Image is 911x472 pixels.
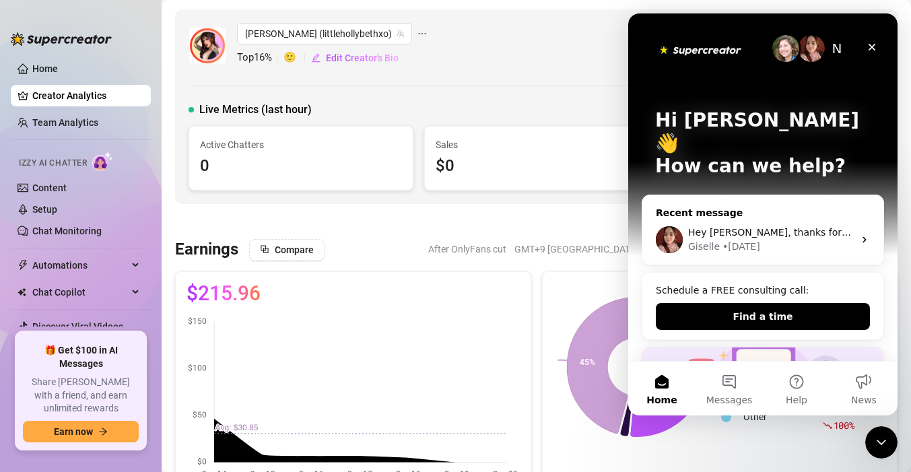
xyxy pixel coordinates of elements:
button: Find a time [28,290,242,316]
button: Compare [249,239,325,261]
span: Hey [PERSON_NAME], thanks for sharing this. I’ll check with my team. [60,213,391,224]
a: Creator Analytics [32,85,140,106]
span: 100 % [834,419,854,432]
span: After OnlyFans cut [428,239,506,259]
span: Chat Copilot [32,281,128,303]
div: $0 [823,401,854,433]
img: Chat Copilot [18,288,26,297]
span: Live Metrics (last hour) [199,102,312,118]
td: Other [738,401,816,433]
span: Izzy AI Chatter [19,157,87,170]
span: Earn now [54,426,93,437]
button: Help [135,348,202,402]
h3: Earnings [175,239,238,261]
button: Messages [67,348,135,402]
span: edit [311,53,320,63]
span: ellipsis [417,23,427,44]
img: AI Chatter [92,151,113,171]
span: block [260,244,269,254]
span: thunderbolt [18,260,28,271]
div: $0 [436,154,638,179]
button: Edit Creator's Bio [310,47,399,69]
span: 🙂 [283,50,310,66]
a: Content [32,182,67,193]
span: Top 16 % [237,50,283,66]
div: 0 [200,154,402,179]
span: team [397,30,405,38]
span: fall [823,421,832,430]
div: Schedule a FREE consulting call: [28,270,242,284]
a: Home [32,63,58,74]
a: Discover Viral Videos [32,321,123,332]
span: arrow-right [98,427,108,436]
span: Help [158,382,179,391]
div: Giselle [60,226,92,240]
a: Chat Monitoring [32,226,102,236]
span: Active Chatters [200,137,402,152]
span: Holly (littlehollybethxo) [245,24,404,44]
span: Edit Creator's Bio [326,53,399,63]
span: $215.96 [187,283,261,304]
div: Close [232,22,256,46]
span: Messages [78,382,125,391]
img: Izzy just got smarter and safer ✨ [14,334,255,428]
button: News [202,348,269,402]
span: 🎁 Get $100 in AI Messages [23,344,139,370]
a: Team Analytics [32,117,98,128]
iframe: Intercom live chat [865,426,898,459]
img: Holly [189,28,226,64]
a: Setup [32,204,57,215]
span: Compare [275,244,314,255]
span: GMT+9 [GEOGRAPHIC_DATA]/[GEOGRAPHIC_DATA] [514,239,733,259]
div: • [DATE] [94,226,132,240]
span: News [223,382,248,391]
iframe: Intercom live chat [628,13,898,415]
img: logo-BBDzfeDw.svg [11,32,112,46]
button: Earn nowarrow-right [23,421,139,442]
span: Home [18,382,48,391]
span: Sales [436,137,638,152]
span: Share [PERSON_NAME] with a friend, and earn unlimited rewards [23,376,139,415]
span: Automations [32,255,128,276]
